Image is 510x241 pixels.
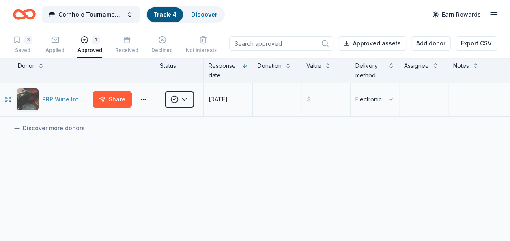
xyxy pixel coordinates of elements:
div: Not interested [186,47,221,54]
div: [DATE] [209,95,228,104]
div: Response date [209,61,238,80]
a: Discover [191,11,217,18]
div: Value [306,61,321,71]
img: Image for PRP Wine International [17,88,39,110]
div: Donation [258,61,282,71]
div: Approved [77,47,102,54]
button: Not interested [186,32,221,58]
button: 3Saved [13,32,32,58]
button: Received [115,32,138,58]
div: Declined [151,47,173,54]
a: Discover more donors [13,123,85,133]
div: Notes [453,61,469,71]
div: Donor [18,61,34,71]
div: 3 [24,36,32,44]
a: Earn Rewards [427,7,486,22]
div: Applied [45,47,65,54]
a: Home [13,5,36,24]
button: Cornhole Tournament/Silent Auction [42,6,140,23]
div: Delivery method [355,61,385,80]
button: Image for PRP Wine InternationalPRP Wine International [16,88,89,111]
button: Applied [45,32,65,58]
span: Cornhole Tournament/Silent Auction [58,10,123,19]
button: [DATE] [204,82,252,116]
button: Track· 4Discover [146,6,225,23]
button: Declined [151,32,173,58]
button: 1Approved [77,32,102,58]
button: Export CSV [456,36,497,51]
div: PRP Wine International [42,95,89,104]
button: Add donor [411,36,451,51]
div: Received [115,47,138,54]
input: Search approved [229,36,333,51]
div: Saved [13,47,32,54]
a: Track· 4 [153,11,176,18]
div: Assignee [404,61,429,71]
button: Approved assets [338,36,406,51]
div: Status [155,58,204,82]
div: 1 [92,36,100,44]
button: Share [93,91,132,108]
